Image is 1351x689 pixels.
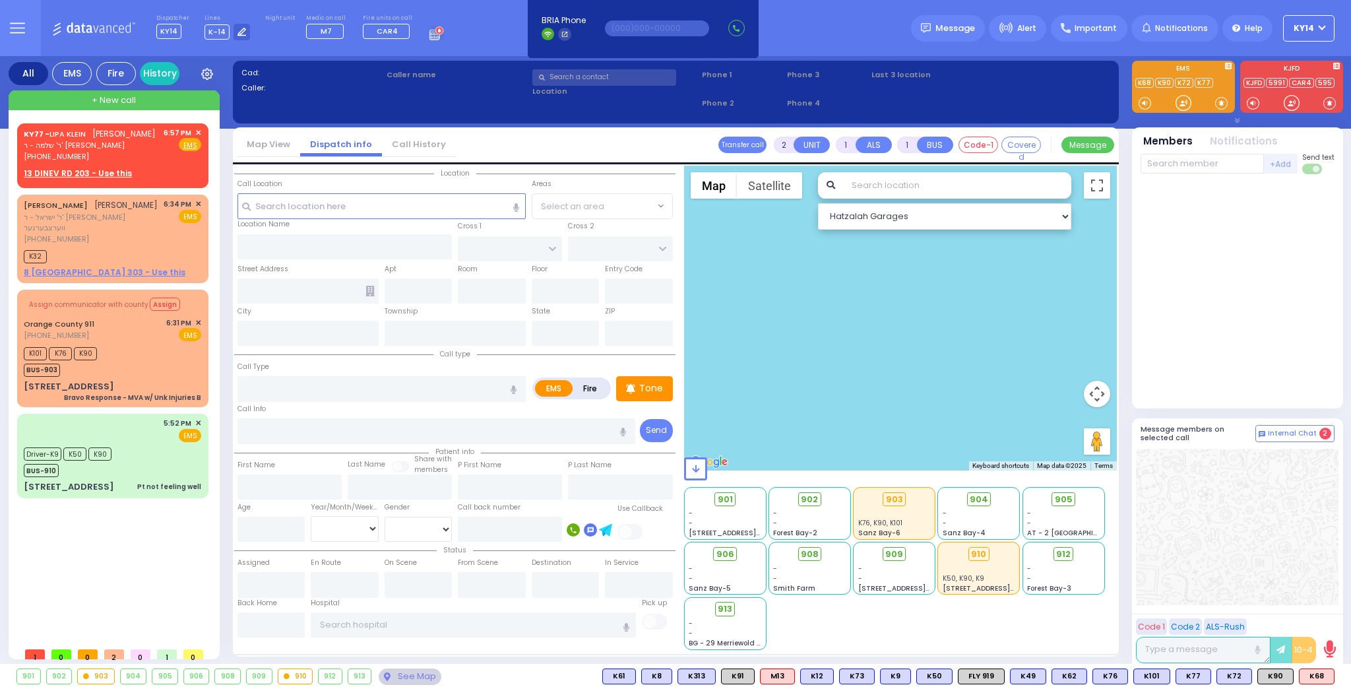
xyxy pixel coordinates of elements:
[237,138,300,150] a: Map View
[237,404,266,414] label: Call Info
[265,15,295,22] label: Night unit
[640,419,673,442] button: Send
[880,669,911,684] div: BLS
[204,24,230,40] span: K-14
[617,504,663,514] label: Use Callback
[568,221,594,232] label: Cross 2
[363,15,414,22] label: Fire units on call
[1084,172,1110,199] button: Toggle fullscreen view
[166,318,191,328] span: 6:31 PM
[843,172,1071,199] input: Search location
[801,548,819,561] span: 908
[721,669,755,684] div: K91
[1216,669,1252,684] div: K72
[773,528,817,538] span: Forest Bay-2
[311,612,636,638] input: Search hospital
[52,20,140,36] img: Logo
[1075,22,1117,34] span: Important
[104,649,124,659] span: 2
[137,482,201,492] div: Pt not feeling well
[916,669,953,684] div: BLS
[458,221,482,232] label: Cross 1
[247,669,272,684] div: 909
[687,453,731,471] img: Google
[958,669,1005,684] div: FLY 919
[78,669,114,684] div: 903
[858,574,862,583] span: -
[311,502,379,513] div: Year/Month/Week/Day
[943,518,947,528] span: -
[385,306,418,317] label: Township
[1195,78,1213,88] a: K77
[1143,134,1193,149] button: Members
[300,138,382,150] a: Dispatch info
[1255,425,1335,442] button: Internal Chat 2
[689,518,693,528] span: -
[1155,22,1208,34] span: Notifications
[1204,618,1247,635] button: ALS-Rush
[687,453,731,471] a: Open this area in Google Maps (opens a new window)
[78,649,98,659] span: 0
[1141,425,1255,442] h5: Message members on selected call
[718,603,732,616] span: 913
[1176,669,1211,684] div: K77
[532,264,548,275] label: Floor
[1155,78,1174,88] a: K90
[25,649,45,659] span: 1
[121,669,146,684] div: 904
[94,199,158,211] span: [PERSON_NAME]
[689,574,693,583] span: -
[237,598,277,608] label: Back Home
[1061,137,1114,153] button: Message
[760,669,795,684] div: ALS
[880,669,911,684] div: K9
[1283,15,1335,42] button: KY14
[602,669,636,684] div: BLS
[1027,508,1031,518] span: -
[152,669,177,684] div: 905
[1299,669,1335,684] div: ALS
[641,669,672,684] div: K8
[542,15,586,26] span: BRIA Phone
[414,454,452,464] small: Share with
[916,669,953,684] div: K50
[24,267,185,278] u: 8 [GEOGRAPHIC_DATA] 303 - Use this
[24,168,132,179] u: 13 DINEV RD 203 - Use this
[883,492,906,507] div: 903
[195,418,201,429] span: ✕
[24,250,47,263] span: K32
[164,199,191,209] span: 6:34 PM
[387,69,528,81] label: Caller name
[787,98,867,109] span: Phone 4
[1084,428,1110,455] button: Drag Pegman onto the map to open Street View
[773,518,777,528] span: -
[1302,162,1323,176] label: Turn off text
[602,669,636,684] div: K61
[63,447,86,461] span: K50
[24,330,89,341] span: [PHONE_NUMBER]
[839,669,875,684] div: BLS
[24,347,47,360] span: K101
[760,669,795,684] div: M13
[1092,669,1128,684] div: K76
[348,669,371,684] div: 913
[1175,78,1193,88] a: K72
[773,564,777,574] span: -
[1027,564,1031,574] span: -
[689,508,693,518] span: -
[1056,548,1071,561] span: 912
[1216,669,1252,684] div: BLS
[702,69,782,81] span: Phone 1
[968,547,990,562] div: 910
[156,24,181,39] span: KY14
[535,380,573,397] label: EMS
[1266,78,1288,88] a: 5991
[47,669,72,684] div: 902
[377,26,398,36] span: CAR4
[737,172,802,199] button: Show satellite imagery
[458,558,498,568] label: From Scene
[1299,669,1335,684] div: K68
[605,264,643,275] label: Entry Code
[917,137,953,153] button: BUS
[568,460,612,471] label: P Last Name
